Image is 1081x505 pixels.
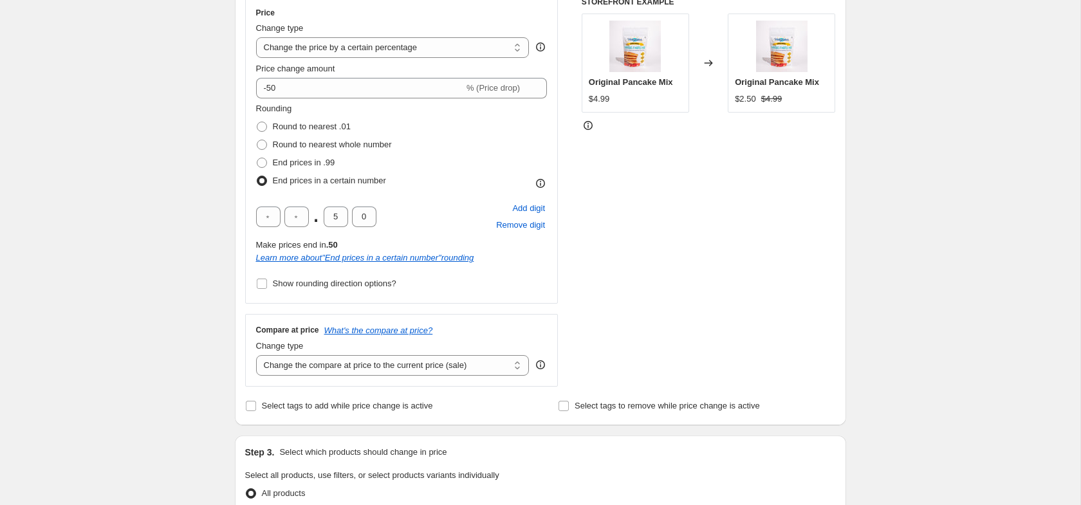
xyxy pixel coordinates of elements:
[735,77,819,87] span: Original Pancake Mix
[324,207,348,227] input: ﹡
[245,446,275,459] h2: Step 3.
[273,140,392,149] span: Round to nearest whole number
[284,207,309,227] input: ﹡
[609,21,661,72] img: originalfrontthumbnail_80x.jpg
[256,341,304,351] span: Change type
[534,358,547,371] div: help
[735,93,756,106] div: $2.50
[256,325,319,335] h3: Compare at price
[262,488,306,498] span: All products
[245,470,499,480] span: Select all products, use filters, or select products variants individually
[279,446,447,459] p: Select which products should change in price
[256,253,474,262] i: Learn more about " End prices in a certain number " rounding
[273,158,335,167] span: End prices in .99
[589,77,673,87] span: Original Pancake Mix
[256,253,474,262] a: Learn more about"End prices in a certain number"rounding
[256,240,338,250] span: Make prices end in
[324,326,433,335] button: What's the compare at price?
[496,219,545,232] span: Remove digit
[273,122,351,131] span: Round to nearest .01
[256,64,335,73] span: Price change amount
[467,83,520,93] span: % (Price drop)
[256,104,292,113] span: Rounding
[326,240,338,250] b: .50
[256,207,281,227] input: ﹡
[256,8,275,18] h3: Price
[256,23,304,33] span: Change type
[575,401,760,410] span: Select tags to remove while price change is active
[589,93,610,106] div: $4.99
[352,207,376,227] input: ﹡
[534,41,547,53] div: help
[256,78,464,98] input: -15
[313,207,320,227] span: .
[512,202,545,215] span: Add digit
[262,401,433,410] span: Select tags to add while price change is active
[494,217,547,234] button: Remove placeholder
[761,93,782,106] strike: $4.99
[756,21,808,72] img: originalfrontthumbnail_80x.jpg
[273,176,386,185] span: End prices in a certain number
[510,200,547,217] button: Add placeholder
[273,279,396,288] span: Show rounding direction options?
